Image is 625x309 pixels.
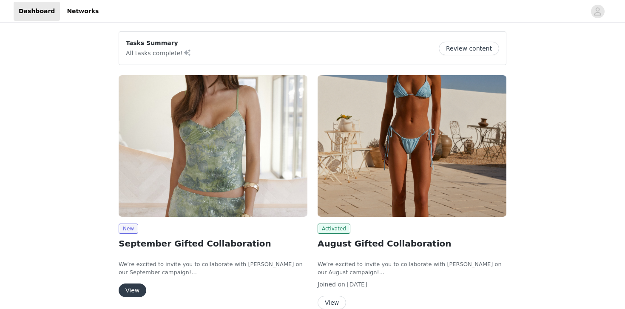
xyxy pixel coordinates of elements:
[119,237,307,250] h2: September Gifted Collaboration
[119,287,146,294] a: View
[62,2,104,21] a: Networks
[318,281,345,288] span: Joined on
[318,260,506,277] p: We’re excited to invite you to collaborate with [PERSON_NAME] on our August campaign!
[318,75,506,217] img: Peppermayo USA
[119,283,146,297] button: View
[318,224,350,234] span: Activated
[14,2,60,21] a: Dashboard
[126,48,191,58] p: All tasks complete!
[119,260,307,277] p: We’re excited to invite you to collaborate with [PERSON_NAME] on our September campaign!
[318,237,506,250] h2: August Gifted Collaboration
[119,224,138,234] span: New
[439,42,499,55] button: Review content
[126,39,191,48] p: Tasks Summary
[119,75,307,217] img: Peppermayo USA
[318,300,346,306] a: View
[594,5,602,18] div: avatar
[347,281,367,288] span: [DATE]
